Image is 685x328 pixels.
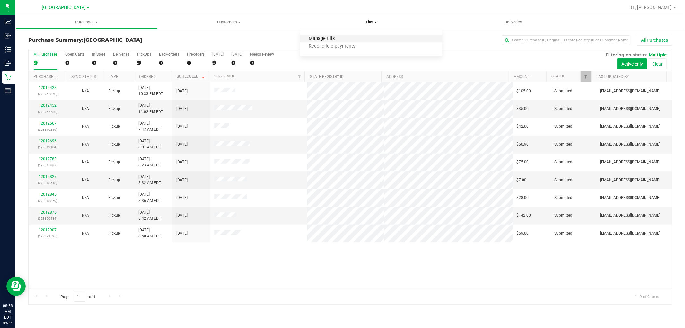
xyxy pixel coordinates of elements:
[310,75,344,79] a: State Registry ID
[176,106,188,112] span: [DATE]
[32,109,63,115] p: (328257780)
[300,15,442,29] a: Tills Manage tills Reconcile e-payments
[555,230,573,236] span: Submitted
[113,52,129,57] div: Deliveries
[39,210,57,215] a: 12012875
[82,178,89,182] span: Not Applicable
[159,52,179,57] div: Back-orders
[82,177,89,183] button: N/A
[32,216,63,222] p: (328320434)
[82,124,89,129] span: Not Applicable
[71,75,96,79] a: Sync Status
[649,52,667,57] span: Multiple
[3,320,13,325] p: 09/27
[108,141,120,147] span: Pickup
[212,59,224,66] div: 9
[496,19,531,25] span: Deliveries
[294,71,304,82] a: Filter
[3,303,13,320] p: 08:58 AM EDT
[600,159,660,165] span: [EMAIL_ADDRESS][DOMAIN_NAME]
[108,106,120,112] span: Pickup
[600,212,660,218] span: [EMAIL_ADDRESS][DOMAIN_NAME]
[250,59,274,66] div: 0
[555,106,573,112] span: Submitted
[5,19,11,25] inline-svg: Analytics
[39,103,57,108] a: 12012452
[600,177,660,183] span: [EMAIL_ADDRESS][DOMAIN_NAME]
[250,52,274,57] div: Needs Review
[629,292,665,301] span: 1 - 9 of 9 items
[82,123,89,129] button: N/A
[108,195,120,201] span: Pickup
[32,162,63,168] p: (328315887)
[514,75,530,79] a: Amount
[517,88,531,94] span: $105.00
[137,52,151,57] div: PickUps
[300,44,364,49] span: Reconcile e-payments
[32,91,63,97] p: (328252870)
[187,59,205,66] div: 0
[108,177,120,183] span: Pickup
[82,230,89,236] button: N/A
[108,88,120,94] span: Pickup
[637,35,672,46] button: All Purchases
[517,159,529,165] span: $75.00
[82,159,89,165] button: N/A
[65,59,84,66] div: 0
[138,227,161,239] span: [DATE] 8:50 AM EDT
[109,75,118,79] a: Type
[138,120,161,133] span: [DATE] 7:47 AM EDT
[502,35,630,45] input: Search Purchase ID, Original ID, State Registry ID or Customer Name...
[600,123,660,129] span: [EMAIL_ADDRESS][DOMAIN_NAME]
[34,59,57,66] div: 9
[600,88,660,94] span: [EMAIL_ADDRESS][DOMAIN_NAME]
[176,177,188,183] span: [DATE]
[82,106,89,111] span: Not Applicable
[82,141,89,147] button: N/A
[65,52,84,57] div: Open Carts
[555,177,573,183] span: Submitted
[600,141,660,147] span: [EMAIL_ADDRESS][DOMAIN_NAME]
[82,195,89,200] span: Not Applicable
[32,198,63,204] p: (328318859)
[32,144,63,150] p: (328312104)
[138,85,163,97] span: [DATE] 10:33 PM EDT
[214,74,234,78] a: Customer
[176,123,188,129] span: [DATE]
[5,46,11,53] inline-svg: Inventory
[555,212,573,218] span: Submitted
[158,19,300,25] span: Customers
[517,106,529,112] span: $35.00
[92,59,105,66] div: 0
[517,177,527,183] span: $7.00
[82,89,89,93] span: Not Applicable
[108,123,120,129] span: Pickup
[551,74,565,78] a: Status
[159,59,179,66] div: 0
[34,52,57,57] div: All Purchases
[74,292,85,302] input: 1
[16,19,157,25] span: Purchases
[39,157,57,161] a: 12012783
[113,59,129,66] div: 0
[517,123,529,129] span: $42.00
[82,88,89,94] button: N/A
[82,213,89,217] span: Not Applicable
[28,37,243,43] h3: Purchase Summary:
[32,127,63,133] p: (328310219)
[176,141,188,147] span: [DATE]
[231,59,242,66] div: 0
[555,195,573,201] span: Submitted
[138,156,161,168] span: [DATE] 8:23 AM EDT
[137,59,151,66] div: 9
[176,212,188,218] span: [DATE]
[82,195,89,201] button: N/A
[39,192,57,197] a: 12012845
[32,180,63,186] p: (328318518)
[42,5,86,10] span: [GEOGRAPHIC_DATA]
[176,195,188,201] span: [DATE]
[176,230,188,236] span: [DATE]
[631,5,673,10] span: Hi, [PERSON_NAME]!
[5,32,11,39] inline-svg: Inbound
[82,160,89,164] span: Not Applicable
